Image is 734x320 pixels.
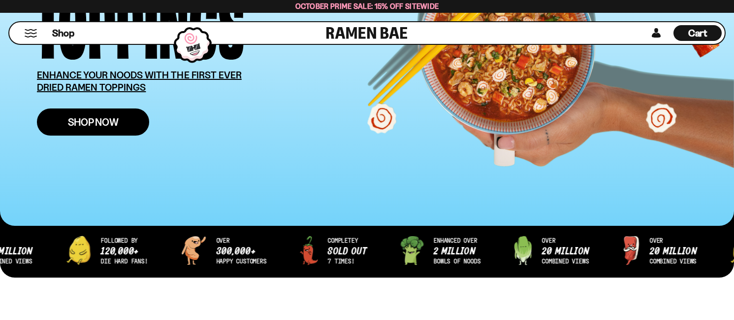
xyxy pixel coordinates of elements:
[37,108,149,136] a: Shop Now
[52,27,74,40] span: Shop
[673,22,722,44] div: Cart
[68,117,119,127] span: Shop Now
[688,27,707,39] span: Cart
[37,69,242,93] u: ENHANCE YOUR NOODS WITH THE FIRST EVER DRIED RAMEN TOPPINGS
[52,25,74,41] a: Shop
[295,1,439,11] span: October Prime Sale: 15% off Sitewide
[24,29,37,37] button: Mobile Menu Trigger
